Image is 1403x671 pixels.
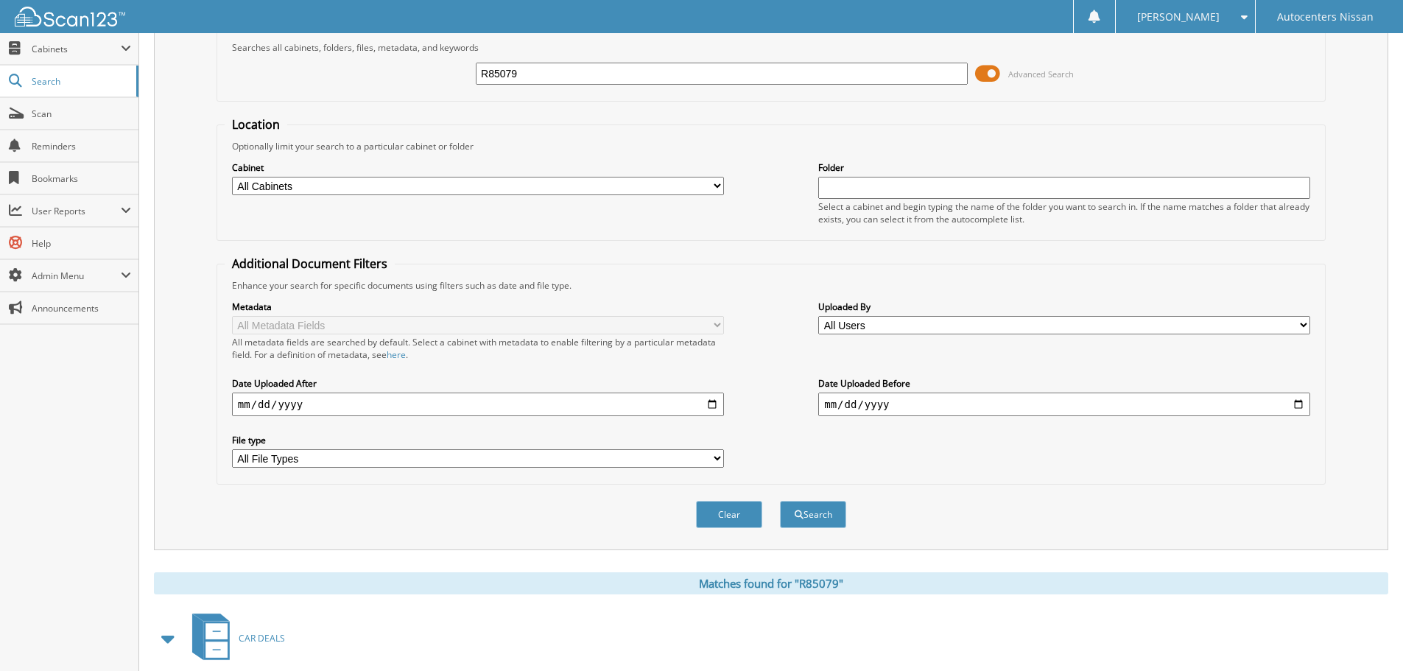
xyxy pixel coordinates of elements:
[818,301,1310,313] label: Uploaded By
[818,377,1310,390] label: Date Uploaded Before
[32,270,121,282] span: Admin Menu
[232,434,724,446] label: File type
[232,377,724,390] label: Date Uploaded After
[232,301,724,313] label: Metadata
[32,75,129,88] span: Search
[1137,13,1220,21] span: [PERSON_NAME]
[696,501,762,528] button: Clear
[818,200,1310,225] div: Select a cabinet and begin typing the name of the folder you want to search in. If the name match...
[1008,68,1074,80] span: Advanced Search
[32,302,131,315] span: Announcements
[1277,13,1374,21] span: Autocenters Nissan
[225,279,1318,292] div: Enhance your search for specific documents using filters such as date and file type.
[225,140,1318,152] div: Optionally limit your search to a particular cabinet or folder
[387,348,406,361] a: here
[232,336,724,361] div: All metadata fields are searched by default. Select a cabinet with metadata to enable filtering b...
[32,237,131,250] span: Help
[154,572,1388,594] div: Matches found for "R85079"
[183,609,285,667] a: CAR DEALS
[818,393,1310,416] input: end
[32,172,131,185] span: Bookmarks
[32,140,131,152] span: Reminders
[15,7,125,27] img: scan123-logo-white.svg
[225,116,287,133] legend: Location
[225,41,1318,54] div: Searches all cabinets, folders, files, metadata, and keywords
[232,161,724,174] label: Cabinet
[225,256,395,272] legend: Additional Document Filters
[239,632,285,644] span: CAR DEALS
[32,43,121,55] span: Cabinets
[32,205,121,217] span: User Reports
[32,108,131,120] span: Scan
[818,161,1310,174] label: Folder
[232,393,724,416] input: start
[780,501,846,528] button: Search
